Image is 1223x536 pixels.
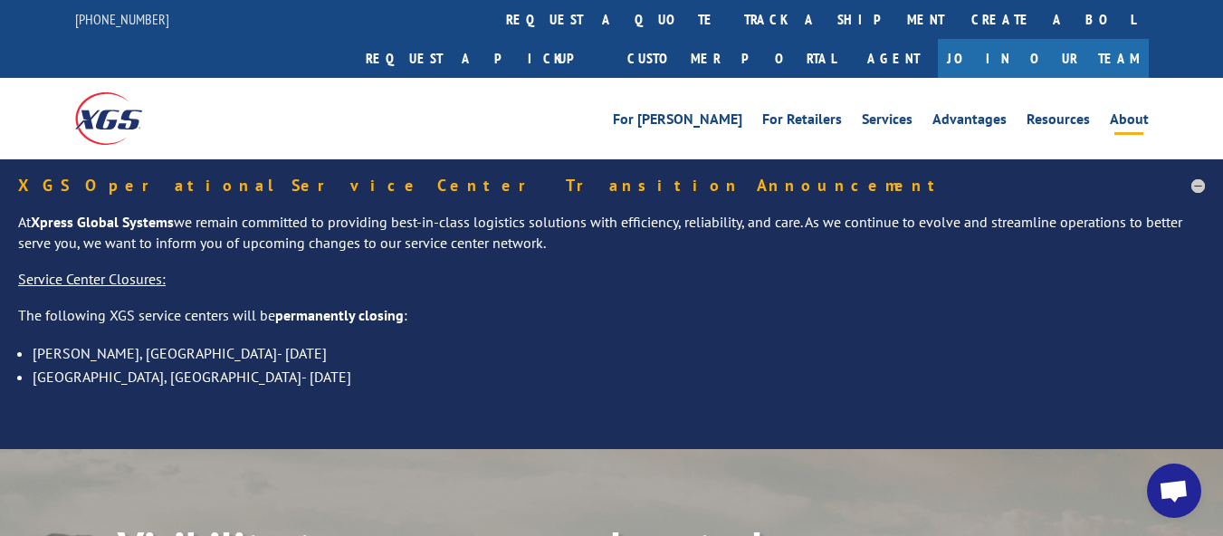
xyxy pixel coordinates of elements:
strong: permanently closing [275,306,404,324]
a: About [1110,112,1149,132]
a: [PHONE_NUMBER] [75,10,169,28]
a: Join Our Team [938,39,1149,78]
p: The following XGS service centers will be : [18,305,1205,341]
a: Resources [1027,112,1090,132]
li: [PERSON_NAME], [GEOGRAPHIC_DATA]- [DATE] [33,341,1205,365]
a: Open chat [1147,464,1201,518]
a: Customer Portal [614,39,849,78]
a: For [PERSON_NAME] [613,112,742,132]
a: Services [862,112,912,132]
a: For Retailers [762,112,842,132]
strong: Xpress Global Systems [31,213,174,231]
h5: XGS Operational Service Center Transition Announcement [18,177,1205,194]
p: At we remain committed to providing best-in-class logistics solutions with efficiency, reliabilit... [18,212,1205,270]
a: Agent [849,39,938,78]
u: Service Center Closures: [18,270,166,288]
a: Request a pickup [352,39,614,78]
a: Advantages [932,112,1007,132]
li: [GEOGRAPHIC_DATA], [GEOGRAPHIC_DATA]- [DATE] [33,365,1205,388]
